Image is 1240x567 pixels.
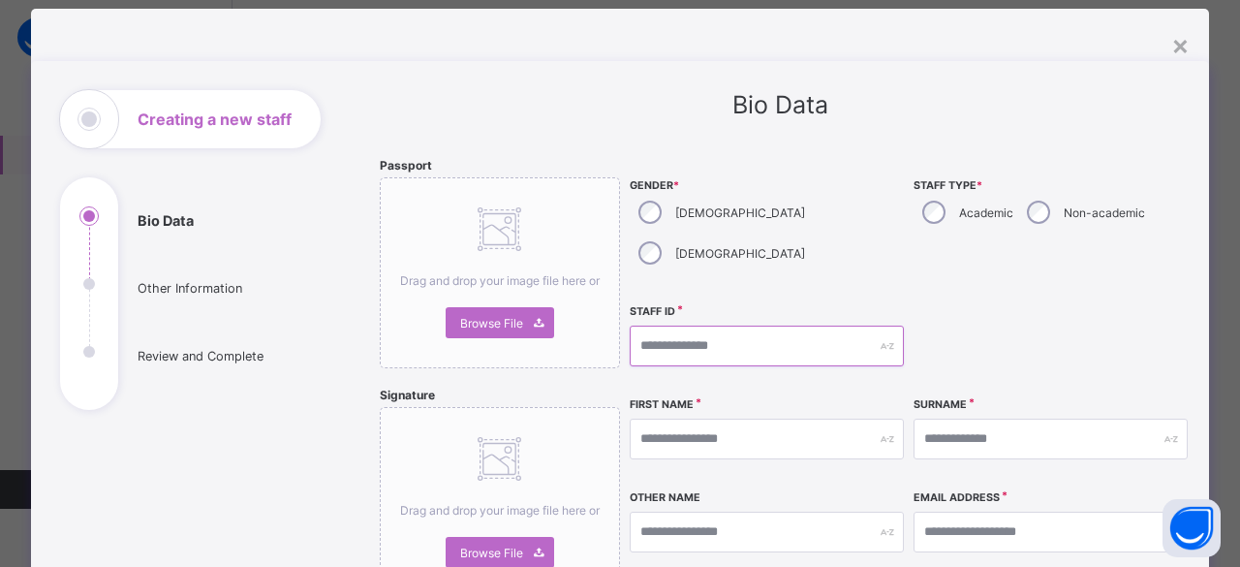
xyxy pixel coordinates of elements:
label: First Name [630,398,694,411]
label: [DEMOGRAPHIC_DATA] [675,246,805,261]
span: Staff Type [914,179,1188,192]
label: Other Name [630,491,700,504]
h1: Creating a new staff [138,111,292,127]
span: Gender [630,179,904,192]
label: Surname [914,398,967,411]
span: Browse File [460,316,523,331]
div: × [1171,28,1190,61]
span: Signature [380,388,435,402]
label: Staff ID [630,305,675,318]
div: Drag and drop your image file here orBrowse File [380,177,620,368]
span: Browse File [460,546,523,560]
span: Drag and drop your image file here or [400,503,600,518]
span: Bio Data [732,90,828,119]
span: Passport [380,158,432,173]
span: Drag and drop your image file here or [400,273,600,288]
button: Open asap [1162,499,1221,557]
label: Non-academic [1064,205,1145,220]
label: Academic [959,205,1013,220]
label: [DEMOGRAPHIC_DATA] [675,205,805,220]
label: Email Address [914,491,1000,504]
